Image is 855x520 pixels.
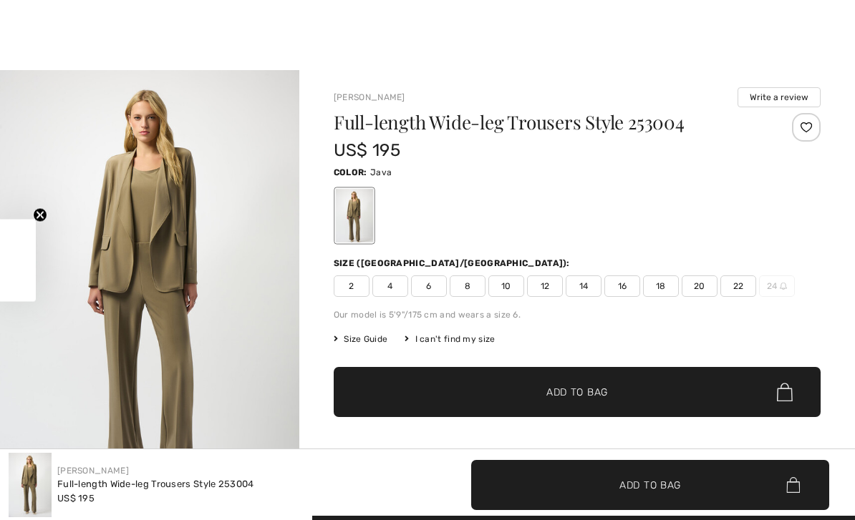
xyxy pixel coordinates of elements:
span: 4 [372,275,408,297]
div: Our model is 5'9"/175 cm and wears a size 6. [334,308,821,321]
span: Add to Bag [619,477,681,492]
span: US$ 195 [334,140,400,160]
img: Full-Length Wide-Leg Trousers Style 253004 [9,453,52,517]
span: 10 [488,275,524,297]
span: 8 [450,275,486,297]
iframe: Opens a widget where you can find more information [669,477,841,513]
span: 14 [566,275,602,297]
span: 20 [682,275,718,297]
span: 16 [604,275,640,297]
button: Close teaser [33,207,47,222]
span: 18 [643,275,679,297]
div: I can't find my size [405,333,495,345]
a: [PERSON_NAME] [57,466,129,476]
span: 6 [411,275,447,297]
div: Full-length Wide-leg Trousers Style 253004 [57,477,254,491]
span: 12 [527,275,563,297]
h1: Full-length Wide-leg Trousers Style 253004 [334,113,740,132]
button: Add to Bag [471,460,829,510]
span: 22 [720,275,756,297]
span: 24 [759,275,795,297]
div: Size ([GEOGRAPHIC_DATA]/[GEOGRAPHIC_DATA]): [334,257,573,270]
span: Add to Bag [546,385,608,400]
button: Write a review [738,87,821,107]
span: Size Guide [334,333,387,345]
span: Color: [334,167,367,177]
span: Java [370,167,392,177]
img: ring-m.svg [780,283,787,290]
a: [PERSON_NAME] [334,92,405,102]
span: 2 [334,275,369,297]
button: Add to Bag [334,367,821,417]
span: US$ 195 [57,493,95,504]
div: Java [336,189,373,242]
img: Bag.svg [777,383,793,401]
